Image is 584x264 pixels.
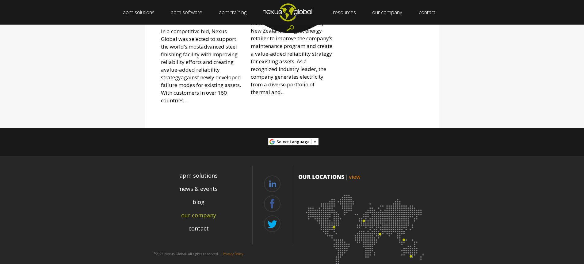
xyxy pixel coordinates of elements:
[181,211,216,219] a: our company
[189,224,209,233] a: contact
[145,169,252,246] div: Navigation Menu
[313,139,317,144] span: ▼
[349,173,361,180] a: view
[311,139,311,144] span: ​
[277,139,310,144] span: Select Language
[298,173,433,181] p: OUR LOCATIONS
[193,198,204,206] a: blog
[345,173,348,180] span: |
[180,171,218,180] a: apm solutions
[161,28,241,104] span: In a competitive bid, Nexus Global was selected to support the world’s mostadvanced steel finishi...
[145,249,252,259] p: 2023 Nexus Global. All rights reserved. |
[223,251,243,256] a: Privacy Policy
[180,185,218,193] a: news & events
[154,251,156,254] sup: ©
[251,19,332,96] span: Nexus Global was engaged by New Zealand’s largest energy retailer to improve the company’s mainte...
[277,137,317,147] a: Select Language​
